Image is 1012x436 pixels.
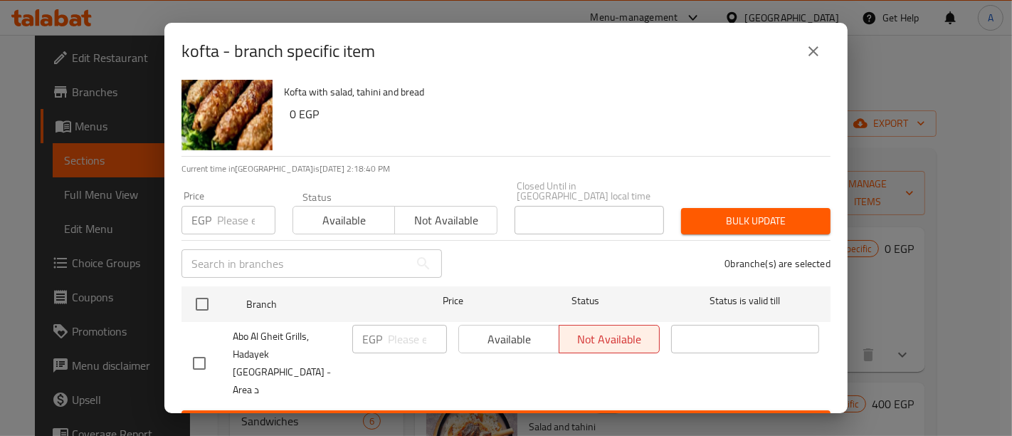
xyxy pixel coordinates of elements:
span: Not available [401,210,491,231]
input: Search in branches [181,249,409,278]
span: Available [299,210,389,231]
span: Branch [246,296,394,313]
h2: kofta - branch specific item [181,40,375,63]
p: 0 branche(s) are selected [724,256,831,271]
p: EGP [362,331,382,348]
span: Status is valid till [671,292,819,310]
p: Current time in [GEOGRAPHIC_DATA] is [DATE] 2:18:40 PM [181,162,831,175]
h6: 0 EGP [290,104,819,124]
span: Bulk update [692,212,819,230]
span: Price [406,292,500,310]
span: Abo Al Gheit Grills, Hadayek [GEOGRAPHIC_DATA] - Area د [233,328,341,399]
p: Kofta with salad, tahini and bread [284,83,819,101]
input: Please enter price [217,206,275,234]
button: Available [292,206,395,234]
input: Please enter price [388,325,447,353]
button: Not available [394,206,497,234]
p: EGP [191,212,211,229]
img: kofta [181,59,273,150]
span: Status [512,292,660,310]
button: close [796,34,831,68]
button: Bulk update [681,208,831,234]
